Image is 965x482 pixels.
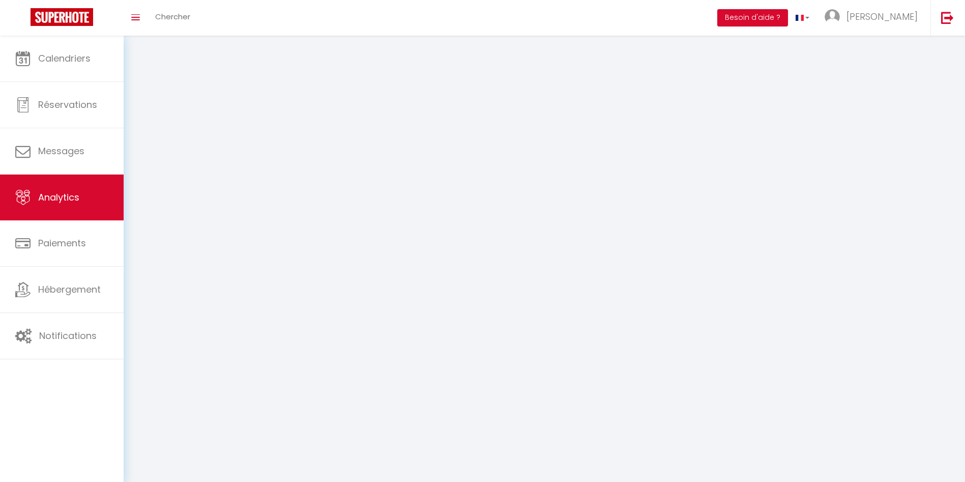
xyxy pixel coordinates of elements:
[39,329,97,342] span: Notifications
[38,283,101,296] span: Hébergement
[38,237,86,249] span: Paiements
[38,98,97,111] span: Réservations
[941,11,954,24] img: logout
[38,191,79,204] span: Analytics
[846,10,918,23] span: [PERSON_NAME]
[717,9,788,26] button: Besoin d'aide ?
[31,8,93,26] img: Super Booking
[38,145,84,157] span: Messages
[155,11,190,22] span: Chercher
[825,9,840,24] img: ...
[38,52,91,65] span: Calendriers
